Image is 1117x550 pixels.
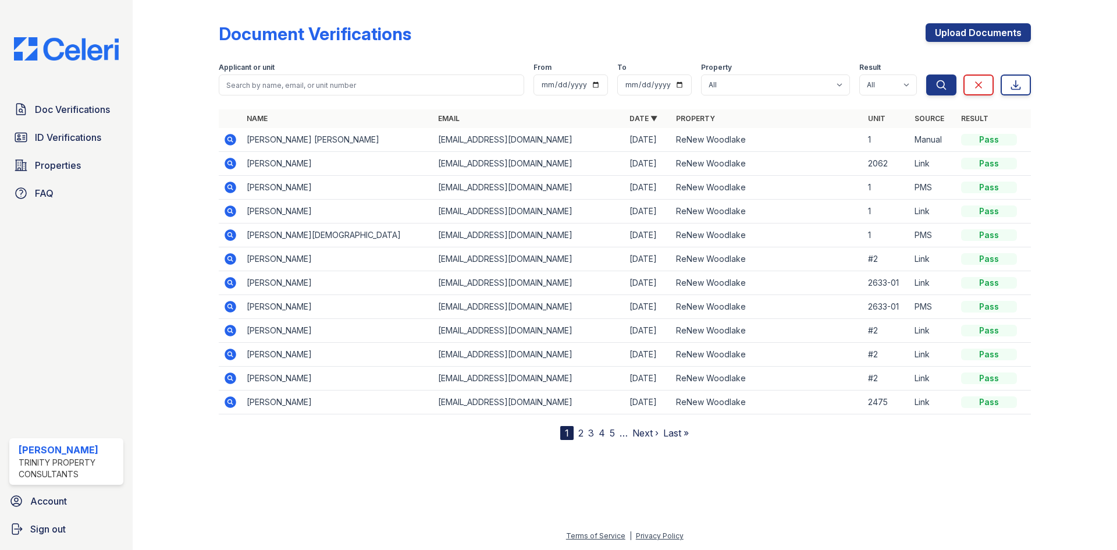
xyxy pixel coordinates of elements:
td: ReNew Woodlake [671,223,863,247]
td: [PERSON_NAME] [242,295,433,319]
td: PMS [910,295,956,319]
td: ReNew Woodlake [671,176,863,200]
a: Account [5,489,128,513]
a: Name [247,114,268,123]
td: [EMAIL_ADDRESS][DOMAIN_NAME] [433,271,625,295]
td: Link [910,391,956,414]
td: ReNew Woodlake [671,391,863,414]
td: Link [910,200,956,223]
a: Upload Documents [926,23,1031,42]
a: Property [676,114,715,123]
span: Account [30,494,67,508]
a: 4 [599,427,605,439]
div: Pass [961,349,1017,360]
span: FAQ [35,186,54,200]
input: Search by name, email, or unit number [219,74,524,95]
a: Sign out [5,517,128,541]
td: [DATE] [625,391,671,414]
td: ReNew Woodlake [671,271,863,295]
td: [DATE] [625,295,671,319]
label: Result [859,63,881,72]
td: [EMAIL_ADDRESS][DOMAIN_NAME] [433,391,625,414]
td: ReNew Woodlake [671,319,863,343]
td: [PERSON_NAME] [242,271,433,295]
td: [EMAIL_ADDRESS][DOMAIN_NAME] [433,319,625,343]
td: 1 [863,176,910,200]
td: ReNew Woodlake [671,343,863,367]
a: 5 [610,427,615,439]
div: Pass [961,182,1017,193]
a: Email [438,114,460,123]
td: [PERSON_NAME] [PERSON_NAME] [242,128,433,152]
td: [PERSON_NAME] [242,176,433,200]
a: Privacy Policy [636,531,684,540]
td: ReNew Woodlake [671,295,863,319]
a: Unit [868,114,885,123]
td: Link [910,152,956,176]
td: [PERSON_NAME] [242,319,433,343]
label: Applicant or unit [219,63,275,72]
div: Trinity Property Consultants [19,457,119,480]
td: [EMAIL_ADDRESS][DOMAIN_NAME] [433,200,625,223]
span: ID Verifications [35,130,101,144]
td: [DATE] [625,223,671,247]
td: ReNew Woodlake [671,152,863,176]
td: Link [910,319,956,343]
div: Pass [961,301,1017,313]
td: PMS [910,176,956,200]
a: Date ▼ [629,114,657,123]
label: From [533,63,552,72]
td: [EMAIL_ADDRESS][DOMAIN_NAME] [433,176,625,200]
td: ReNew Woodlake [671,200,863,223]
td: [DATE] [625,152,671,176]
div: Document Verifications [219,23,411,44]
td: [EMAIL_ADDRESS][DOMAIN_NAME] [433,295,625,319]
div: [PERSON_NAME] [19,443,119,457]
td: [DATE] [625,319,671,343]
img: CE_Logo_Blue-a8612792a0a2168367f1c8372b55b34899dd931a85d93a1a3d3e32e68fde9ad4.png [5,37,128,61]
div: Pass [961,372,1017,384]
td: 1 [863,200,910,223]
td: [PERSON_NAME] [242,391,433,414]
td: ReNew Woodlake [671,128,863,152]
a: Last » [663,427,689,439]
td: [DATE] [625,200,671,223]
td: #2 [863,343,910,367]
td: Link [910,247,956,271]
td: Link [910,367,956,391]
td: #2 [863,319,910,343]
td: ReNew Woodlake [671,247,863,271]
td: [EMAIL_ADDRESS][DOMAIN_NAME] [433,343,625,367]
a: Doc Verifications [9,98,123,121]
div: Pass [961,253,1017,265]
td: PMS [910,223,956,247]
label: To [617,63,627,72]
td: 2633-01 [863,295,910,319]
div: Pass [961,229,1017,241]
td: 2633-01 [863,271,910,295]
a: 2 [578,427,584,439]
td: [EMAIL_ADDRESS][DOMAIN_NAME] [433,247,625,271]
td: [DATE] [625,128,671,152]
a: Source [915,114,944,123]
div: Pass [961,158,1017,169]
label: Property [701,63,732,72]
td: Link [910,343,956,367]
a: Result [961,114,988,123]
div: Pass [961,205,1017,217]
td: #2 [863,367,910,391]
span: Properties [35,158,81,172]
a: FAQ [9,182,123,205]
div: Pass [961,396,1017,408]
td: [PERSON_NAME][DEMOGRAPHIC_DATA] [242,223,433,247]
span: Doc Verifications [35,102,110,116]
div: Pass [961,134,1017,146]
td: 2475 [863,391,910,414]
td: [EMAIL_ADDRESS][DOMAIN_NAME] [433,152,625,176]
span: … [620,426,628,440]
td: 2062 [863,152,910,176]
a: Properties [9,154,123,177]
td: [DATE] [625,247,671,271]
td: [PERSON_NAME] [242,367,433,391]
td: [PERSON_NAME] [242,247,433,271]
